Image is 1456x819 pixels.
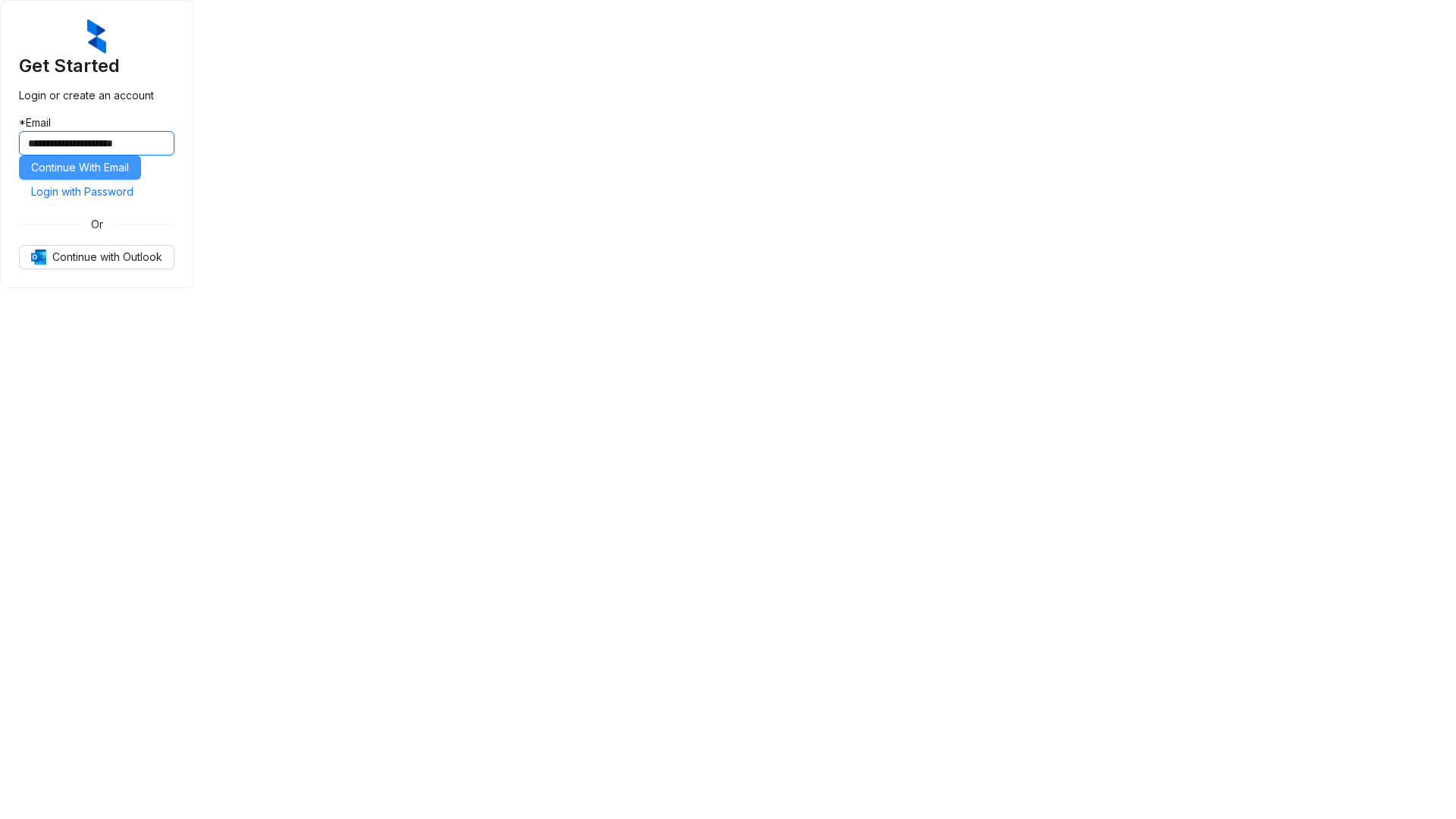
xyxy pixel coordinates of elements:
span: Or [80,216,114,233]
div: Email [19,115,174,131]
span: Login with Password [31,184,133,200]
img: Outlook [31,249,46,265]
h3: Get Started [19,54,174,78]
div: Login or create an account [19,87,174,104]
span: Continue With Email [31,159,129,176]
button: Continue With Email [19,155,141,180]
img: ZumaIcon [87,19,106,54]
button: OutlookContinue with Outlook [19,245,174,269]
button: Login with Password [19,180,146,204]
span: Continue with Outlook [52,249,162,265]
